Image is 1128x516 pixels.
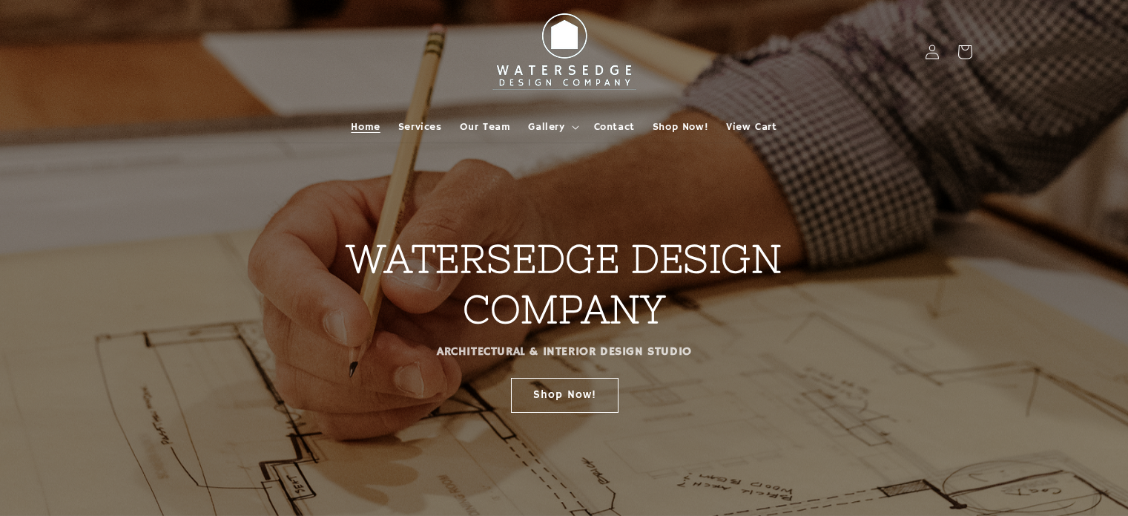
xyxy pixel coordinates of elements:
span: Our Team [460,120,511,134]
span: Contact [594,120,635,134]
img: Watersedge Design Co [483,6,646,98]
summary: Gallery [519,111,584,143]
a: Home [342,111,389,143]
a: Our Team [451,111,520,143]
a: Shop Now! [644,111,717,143]
a: View Cart [717,111,785,143]
span: View Cart [726,120,776,134]
a: Shop Now! [510,377,618,412]
span: Services [398,120,442,134]
strong: ARCHITECTURAL & INTERIOR DESIGN STUDIO [437,344,692,359]
a: Services [389,111,451,143]
strong: WATERSEDGE DESIGN COMPANY [346,237,782,331]
span: Gallery [528,120,564,134]
a: Contact [585,111,644,143]
span: Home [351,120,380,134]
span: Shop Now! [653,120,708,134]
